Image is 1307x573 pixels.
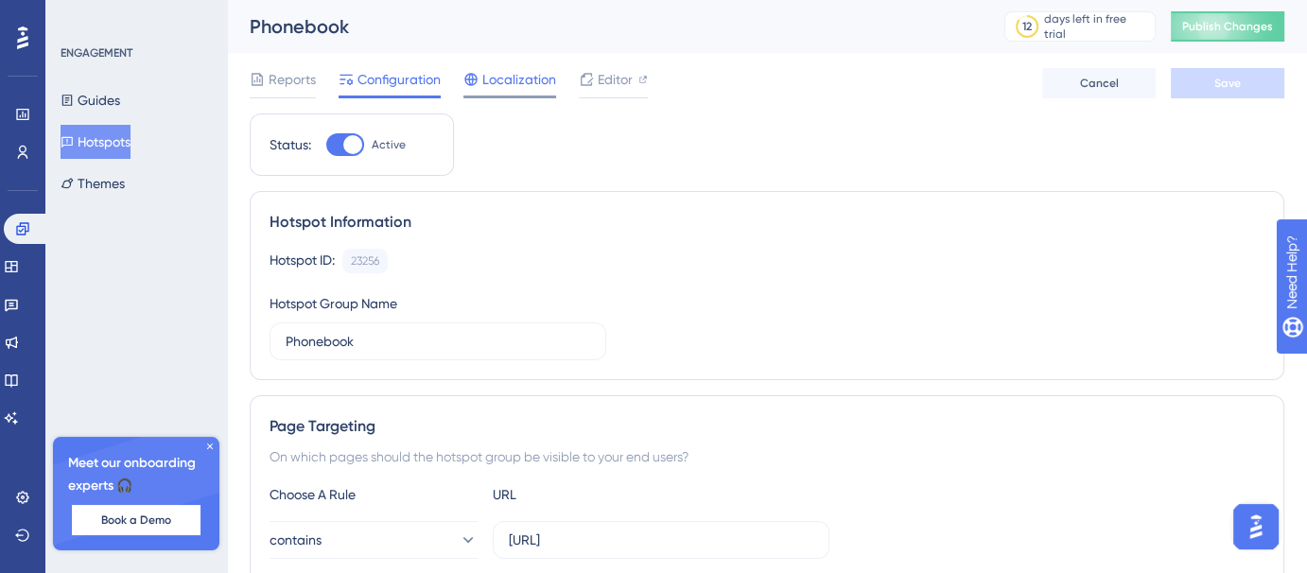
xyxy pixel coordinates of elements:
[270,521,478,559] button: contains
[270,292,397,315] div: Hotspot Group Name
[482,68,556,91] span: Localization
[270,445,1264,468] div: On which pages should the hotspot group be visible to your end users?
[61,166,125,200] button: Themes
[1042,68,1156,98] button: Cancel
[44,5,118,27] span: Need Help?
[1044,11,1149,42] div: days left in free trial
[1214,76,1241,91] span: Save
[61,125,131,159] button: Hotspots
[250,13,957,40] div: Phonebook
[68,452,204,497] span: Meet our onboarding experts 🎧
[270,211,1264,234] div: Hotspot Information
[357,68,441,91] span: Configuration
[1228,498,1284,555] iframe: UserGuiding AI Assistant Launcher
[509,530,813,550] input: yourwebsite.com/path
[270,249,335,273] div: Hotspot ID:
[270,529,322,551] span: contains
[270,415,1264,438] div: Page Targeting
[493,483,701,506] div: URL
[1171,68,1284,98] button: Save
[351,253,379,269] div: 23256
[598,68,633,91] span: Editor
[372,137,406,152] span: Active
[1080,76,1119,91] span: Cancel
[1182,19,1273,34] span: Publish Changes
[270,483,478,506] div: Choose A Rule
[61,83,120,117] button: Guides
[1171,11,1284,42] button: Publish Changes
[286,331,590,352] input: Type your Hotspot Group Name here
[269,68,316,91] span: Reports
[1022,19,1032,34] div: 12
[72,505,200,535] button: Book a Demo
[61,45,132,61] div: ENGAGEMENT
[270,133,311,156] div: Status:
[101,512,171,528] span: Book a Demo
